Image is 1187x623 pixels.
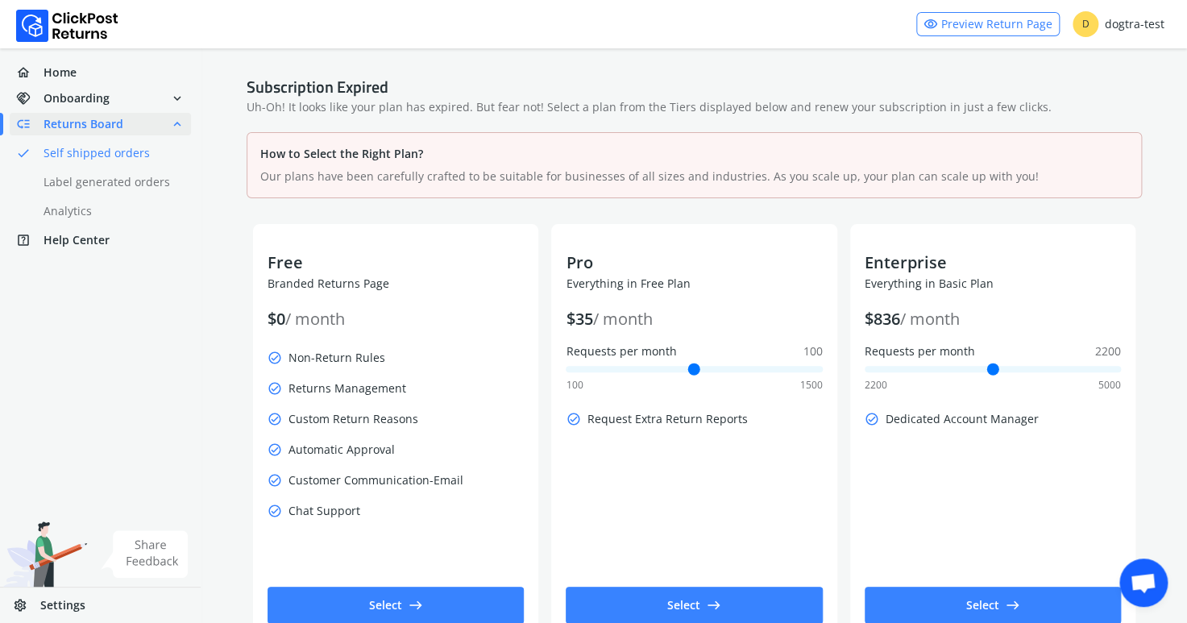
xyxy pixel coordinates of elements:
span: 5000 [1098,379,1121,392]
span: east [707,594,721,617]
span: D [1073,11,1098,37]
span: settings [13,594,40,617]
span: Uh-Oh! It looks like your plan has expired. But fear not! Select a plan from the Tiers displayed ... [247,99,1052,114]
label: Requests per month [566,343,822,359]
span: handshake [16,87,44,110]
span: 100 [566,379,583,392]
p: $ 836 [865,308,1121,330]
span: low_priority [16,113,44,135]
span: expand_more [170,87,185,110]
p: Free [268,251,524,274]
span: check_circle [865,408,879,430]
span: east [409,594,423,617]
div: Open chat [1119,559,1168,607]
p: $ 35 [566,308,822,330]
p: Everything in Basic Plan [865,276,1121,292]
a: visibilityPreview Return Page [916,12,1060,36]
p: Everything in Free Plan [566,276,822,292]
p: $ 0 [268,308,524,330]
div: dogtra-test [1073,11,1164,37]
span: expand_less [170,113,185,135]
img: share feedback [101,530,189,578]
span: Settings [40,597,85,613]
p: Enterprise [865,251,1121,274]
p: Non-Return Rules [268,347,524,369]
p: Our plans have been carefully crafted to be suitable for businesses of all sizes and industries. ... [260,168,1128,185]
span: 100 [803,343,823,359]
p: Pro [566,251,822,274]
span: check_circle [268,469,282,492]
label: Requests per month [865,343,1121,359]
span: check_circle [268,377,282,400]
span: east [1005,594,1019,617]
div: How to Select the Right Plan? [260,146,1128,162]
a: help_centerHelp Center [10,229,191,251]
span: 2200 [865,379,887,392]
p: Customer Communication-Email [268,469,524,492]
span: visibility [923,13,938,35]
p: Branded Returns Page [268,276,524,292]
p: Dedicated Account Manager [865,408,1121,430]
h4: Subscription Expired [247,77,388,97]
p: Returns Management [268,377,524,400]
span: Home [44,64,77,81]
p: Request Extra Return Reports [566,408,822,430]
span: Returns Board [44,116,123,132]
a: doneSelf shipped orders [10,142,210,164]
span: check_circle [268,500,282,522]
span: 1500 [800,379,823,392]
p: Custom Return Reasons [268,408,524,430]
span: check_circle [268,347,282,369]
span: check_circle [268,438,282,461]
span: Onboarding [44,90,110,106]
span: home [16,61,44,84]
span: Help Center [44,232,110,248]
img: Logo [16,10,118,42]
a: Label generated orders [10,171,210,193]
span: check_circle [566,408,580,430]
span: done [16,142,31,164]
span: / month [592,308,652,330]
p: Automatic Approval [268,438,524,461]
span: / month [900,308,960,330]
p: Chat Support [268,500,524,522]
a: homeHome [10,61,191,84]
span: check_circle [268,408,282,430]
a: Analytics [10,200,210,222]
span: / month [285,308,345,330]
span: help_center [16,229,44,251]
span: 2200 [1095,343,1121,359]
